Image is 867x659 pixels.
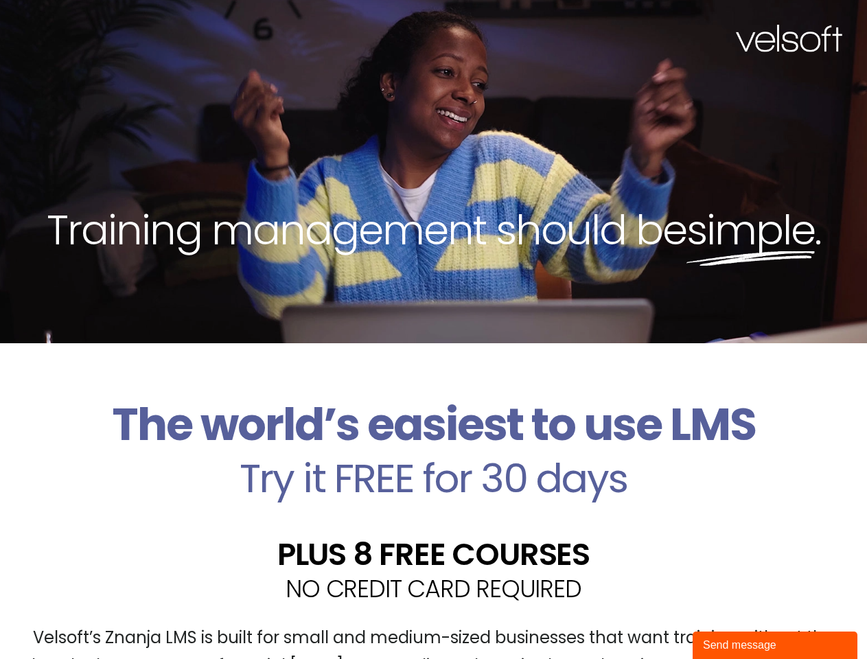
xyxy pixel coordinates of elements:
[10,577,857,601] h2: NO CREDIT CARD REQUIRED
[686,201,815,259] span: simple
[693,629,860,659] iframe: chat widget
[10,459,857,498] h2: Try it FREE for 30 days
[25,203,842,257] h2: Training management should be .
[10,539,857,570] h2: PLUS 8 FREE COURSES
[10,398,857,452] h2: The world’s easiest to use LMS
